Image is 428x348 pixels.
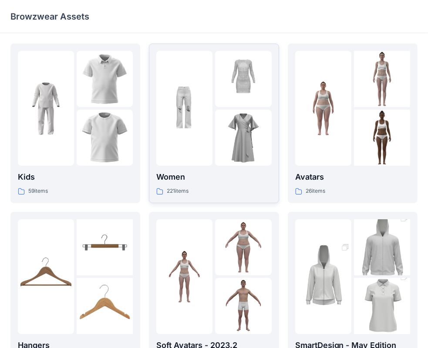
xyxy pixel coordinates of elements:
p: Browzwear Assets [10,10,89,23]
img: folder 1 [295,234,351,319]
img: folder 3 [77,110,133,166]
p: Women [156,171,271,183]
img: folder 1 [18,248,74,304]
a: folder 1folder 2folder 3Kids59items [10,43,140,203]
a: folder 1folder 2folder 3Women221items [149,43,279,203]
img: folder 1 [156,80,212,137]
img: folder 2 [77,51,133,107]
img: folder 3 [77,278,133,334]
img: folder 3 [354,110,410,166]
a: folder 1folder 2folder 3Avatars26items [288,43,418,203]
img: folder 2 [354,51,410,107]
img: folder 2 [77,219,133,275]
p: Kids [18,171,133,183]
p: 221 items [167,187,189,196]
img: folder 2 [354,205,410,290]
img: folder 1 [156,248,212,304]
p: Avatars [295,171,410,183]
img: folder 1 [295,80,351,137]
img: folder 1 [18,80,74,137]
img: folder 3 [215,110,271,166]
img: folder 2 [215,219,271,275]
img: folder 2 [215,51,271,107]
img: folder 3 [215,278,271,334]
p: 26 items [306,187,325,196]
p: 59 items [28,187,48,196]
